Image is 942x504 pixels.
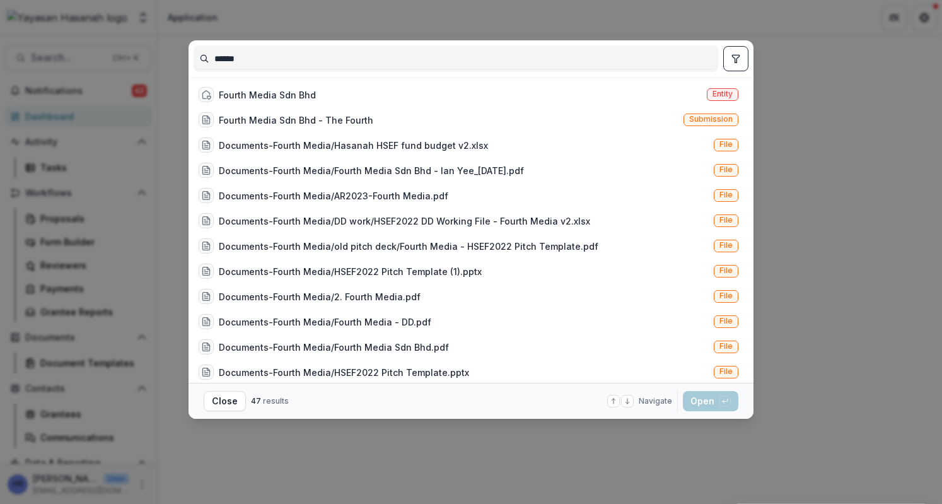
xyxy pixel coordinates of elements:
[219,240,598,253] div: Documents-Fourth Media/old pitch deck/Fourth Media - HSEF2022 Pitch Template.pdf
[689,115,733,124] span: Submission
[251,396,261,406] span: 47
[683,391,738,411] button: Open
[719,266,733,275] span: File
[719,165,733,174] span: File
[712,90,733,98] span: Entity
[719,241,733,250] span: File
[219,315,431,329] div: Documents-Fourth Media/Fourth Media - DD.pdf
[723,46,748,71] button: toggle filters
[719,367,733,376] span: File
[219,164,524,177] div: Documents-Fourth Media/Fourth Media Sdn Bhd - Ian Yee_[DATE].pdf
[719,317,733,325] span: File
[219,114,373,127] div: Fourth Media Sdn Bhd - The Fourth
[719,342,733,351] span: File
[219,214,590,228] div: Documents-Fourth Media/DD work/HSEF2022 DD Working File - Fourth Media v2.xlsx
[639,396,672,407] span: Navigate
[719,291,733,300] span: File
[719,216,733,225] span: File
[219,366,469,379] div: Documents-Fourth Media/HSEF2022 Pitch Template.pptx
[263,396,289,406] span: results
[219,139,488,152] div: Documents-Fourth Media/Hasanah HSEF fund budget v2.xlsx
[719,190,733,199] span: File
[204,391,246,411] button: Close
[219,265,482,278] div: Documents-Fourth Media/HSEF2022 Pitch Template (1).pptx
[219,88,316,102] div: Fourth Media Sdn Bhd
[219,189,448,202] div: Documents-Fourth Media/AR2023-Fourth Media.pdf
[219,290,421,303] div: Documents-Fourth Media/2. Fourth Media.pdf
[719,140,733,149] span: File
[219,341,449,354] div: Documents-Fourth Media/Fourth Media Sdn Bhd.pdf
